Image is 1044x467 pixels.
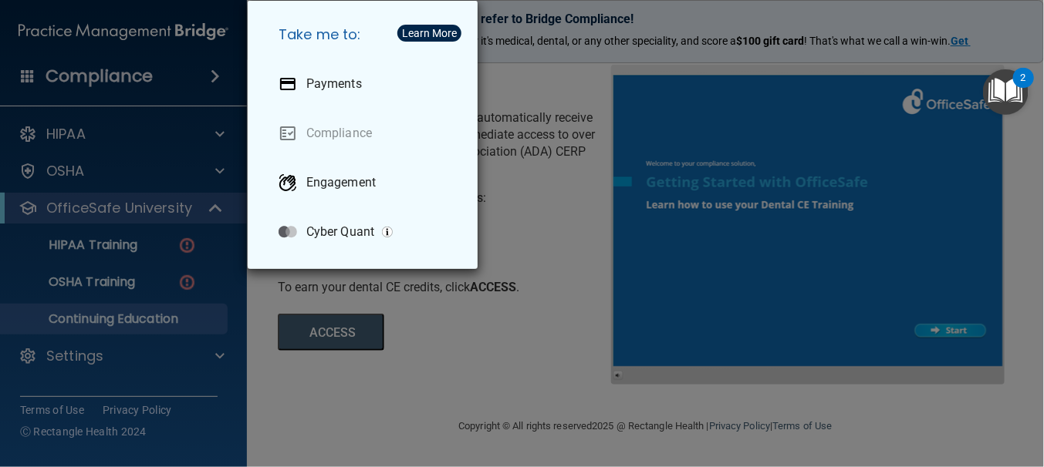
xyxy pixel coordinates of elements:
[306,175,376,190] p: Engagement
[402,28,457,39] div: Learn More
[397,25,461,42] button: Learn More
[266,112,465,155] a: Compliance
[266,210,465,254] a: Cyber Quant
[983,69,1029,115] button: Open Resource Center, 2 new notifications
[306,76,362,92] p: Payments
[266,62,465,106] a: Payments
[306,224,374,240] p: Cyber Quant
[1021,78,1026,98] div: 2
[266,161,465,204] a: Engagement
[266,13,465,56] h5: Take me to:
